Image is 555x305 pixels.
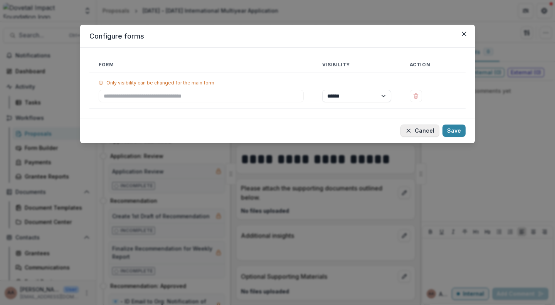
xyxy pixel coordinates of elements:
[410,90,422,102] button: Delete 2025 International Multiyear Application
[80,25,475,48] header: Configure forms
[400,125,439,137] button: Cancel
[89,57,313,73] th: Form
[400,57,466,73] th: Action
[106,79,214,87] p: Only visibility can be changed for the main form
[442,125,466,137] button: Save
[458,28,470,40] button: Close
[313,57,400,73] th: Visibility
